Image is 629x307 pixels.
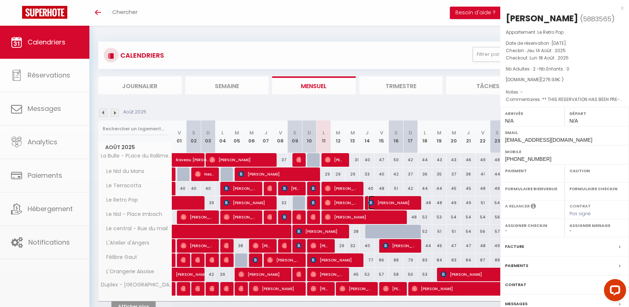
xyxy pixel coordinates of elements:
label: A relancer [505,203,530,209]
label: Contrat [569,203,591,208]
label: Paiements [505,262,528,270]
p: Commentaires : [506,96,623,103]
p: Checkout : [506,54,623,62]
label: Arrivée [505,110,560,117]
div: [DOMAIN_NAME] [506,76,623,83]
label: Départ [569,110,624,117]
label: Assigner Checkin [505,222,560,229]
span: Le Retro Pop [537,29,564,35]
label: Contrat [505,281,526,289]
iframe: LiveChat chat widget [598,276,629,307]
span: - [520,89,523,95]
label: Facture [505,243,524,250]
span: Pas signé [569,210,591,217]
span: N/A [569,118,578,124]
label: Caution [569,167,624,174]
span: N/A [505,118,513,124]
span: 5883565 [583,14,611,24]
div: x [500,4,623,12]
span: [EMAIL_ADDRESS][DOMAIN_NAME] [505,137,592,143]
p: Date de réservation : [506,40,623,47]
p: Appartement : [506,29,623,36]
p: Notes : [506,89,623,96]
label: Paiement [505,167,560,174]
span: 276.93 [543,76,557,83]
span: ( ) [580,14,615,24]
span: Jeu 14 Août . 2025 [526,47,566,54]
label: Email [505,129,624,136]
span: [DATE] [551,40,566,46]
span: ( € ) [541,76,564,83]
label: Formulaire Checkin [569,185,624,192]
span: Nb Adultes : 2 - [506,66,569,72]
div: [PERSON_NAME] [506,12,578,24]
p: Checkin : [506,47,623,54]
label: Formulaire Bienvenue [505,185,560,192]
span: Lun 18 Août . 2025 [530,55,569,61]
label: Mobile [505,148,624,155]
label: Assigner Menage [569,222,624,229]
i: Sélectionner OUI si vous souhaiter envoyer les séquences de messages post-checkout [531,203,536,211]
span: Nb Enfants : 0 [539,66,569,72]
span: [PHONE_NUMBER] [505,156,551,162]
